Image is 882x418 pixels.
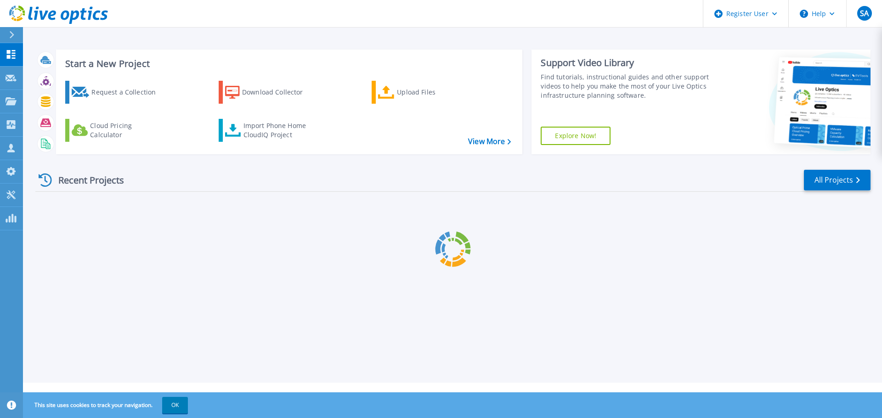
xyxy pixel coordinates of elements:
[219,81,321,104] a: Download Collector
[397,83,470,101] div: Upload Files
[65,81,168,104] a: Request a Collection
[162,397,188,413] button: OK
[468,137,511,146] a: View More
[242,83,316,101] div: Download Collector
[541,127,611,145] a: Explore Now!
[372,81,474,104] a: Upload Files
[90,121,164,139] div: Cloud Pricing Calculator
[91,83,165,101] div: Request a Collection
[860,10,869,17] span: SA
[35,169,136,191] div: Recent Projects
[541,72,713,100] div: Find tutorials, instructional guides and other support videos to help you make the most of your L...
[25,397,188,413] span: This site uses cookies to track your navigation.
[804,170,871,190] a: All Projects
[65,59,511,69] h3: Start a New Project
[243,121,315,139] div: Import Phone Home CloudIQ Project
[65,119,168,142] a: Cloud Pricing Calculator
[541,57,713,69] div: Support Video Library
